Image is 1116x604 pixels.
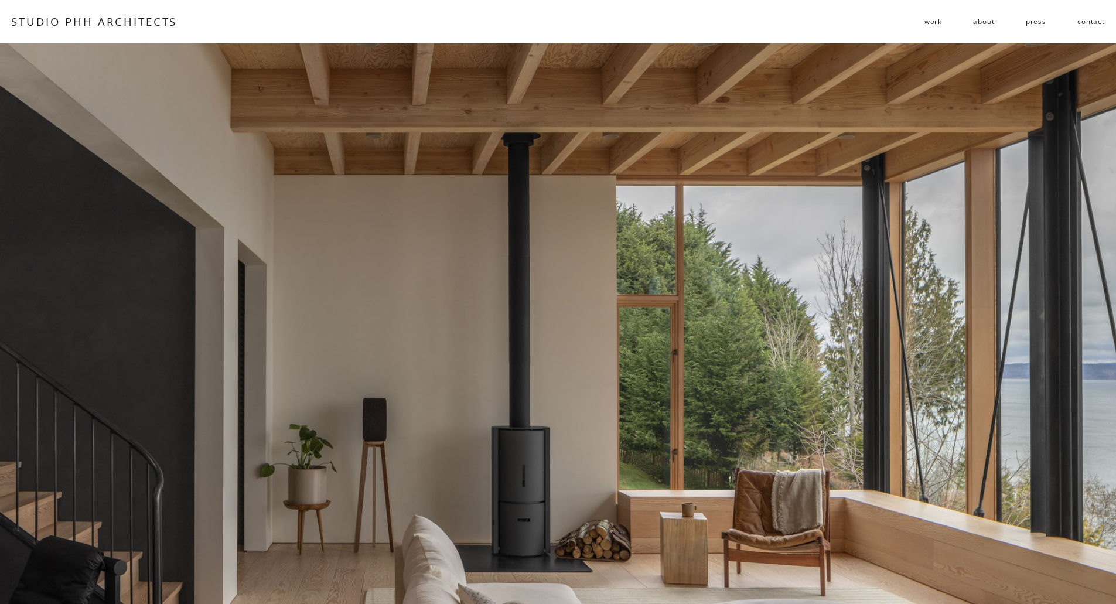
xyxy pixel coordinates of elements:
[924,13,942,30] span: work
[11,14,177,29] a: STUDIO PHH ARCHITECTS
[1077,12,1105,31] a: contact
[973,12,994,31] a: about
[924,12,942,31] a: folder dropdown
[1026,12,1046,31] a: press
